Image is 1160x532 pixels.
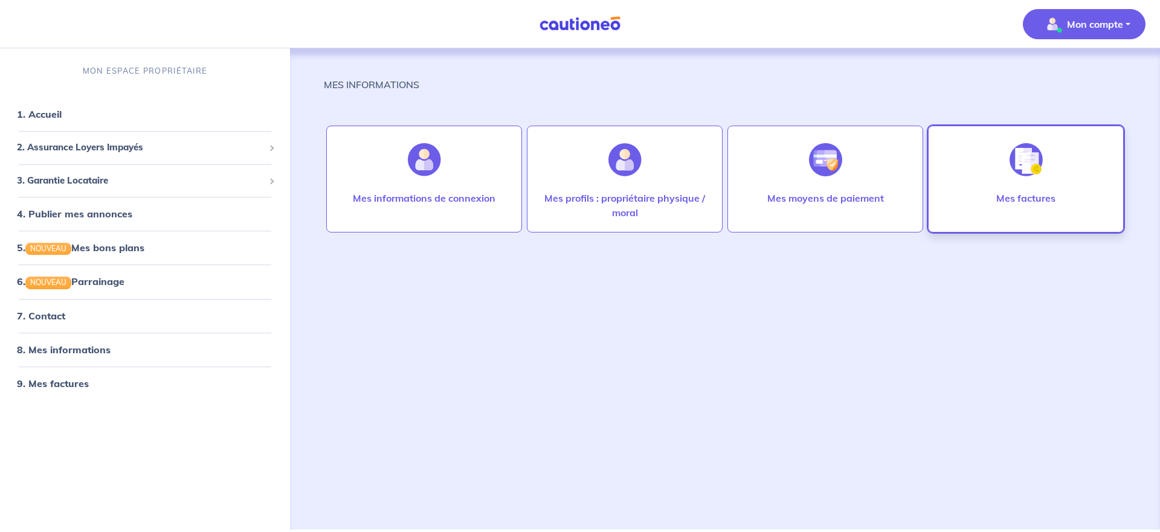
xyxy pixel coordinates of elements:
a: 6.NOUVEAUParrainage [17,275,124,287]
p: MES INFORMATIONS [324,77,419,92]
a: 4. Publier mes annonces [17,208,132,220]
div: 1. Accueil [5,102,285,126]
div: 8. Mes informations [5,338,285,362]
div: 4. Publier mes annonces [5,202,285,226]
p: Mon compte [1067,17,1123,31]
div: 7. Contact [5,304,285,328]
a: 8. Mes informations [17,344,111,356]
div: 3. Garantie Locataire [5,169,285,193]
a: 5.NOUVEAUMes bons plans [17,242,144,254]
a: 7. Contact [17,310,65,322]
img: illu_account.svg [408,143,441,176]
span: 3. Garantie Locataire [17,174,264,188]
a: 9. Mes factures [17,377,89,389]
p: Mes moyens de paiement [767,191,884,205]
img: illu_invoice.svg [1010,143,1043,176]
div: 2. Assurance Loyers Impayés [5,136,285,159]
p: MON ESPACE PROPRIÉTAIRE [83,65,207,77]
div: 9. Mes factures [5,371,285,396]
img: illu_credit_card_no_anim.svg [809,143,842,176]
button: illu_account_valid_menu.svgMon compte [1023,9,1145,39]
span: 2. Assurance Loyers Impayés [17,141,264,155]
div: 6.NOUVEAUParrainage [5,269,285,293]
p: Mes profils : propriétaire physique / moral [540,191,710,220]
img: Cautioneo [535,16,625,31]
img: illu_account_valid_menu.svg [1043,14,1062,34]
div: 5.NOUVEAUMes bons plans [5,236,285,260]
p: Mes informations de connexion [353,191,495,205]
img: illu_account_add.svg [608,143,642,176]
a: 1. Accueil [17,108,62,120]
p: Mes factures [996,191,1055,205]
